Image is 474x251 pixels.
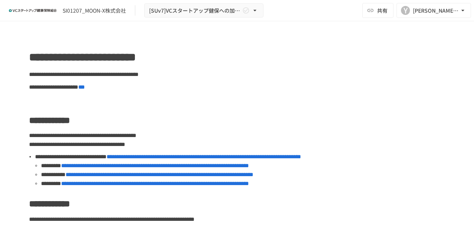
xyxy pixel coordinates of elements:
[144,3,263,18] button: [SUv7]VCスタートアップ健保への加入申請手続き
[362,3,394,18] button: 共有
[149,6,241,15] span: [SUv7]VCスタートアップ健保への加入申請手続き
[396,3,471,18] button: Y[PERSON_NAME][EMAIL_ADDRESS][DOMAIN_NAME]
[401,6,410,15] div: Y
[377,6,388,15] span: 共有
[63,7,126,15] div: SI01207_MOON-X株式会社
[9,4,57,16] img: ZDfHsVrhrXUoWEWGWYf8C4Fv4dEjYTEDCNvmL73B7ox
[413,6,459,15] div: [PERSON_NAME][EMAIL_ADDRESS][DOMAIN_NAME]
